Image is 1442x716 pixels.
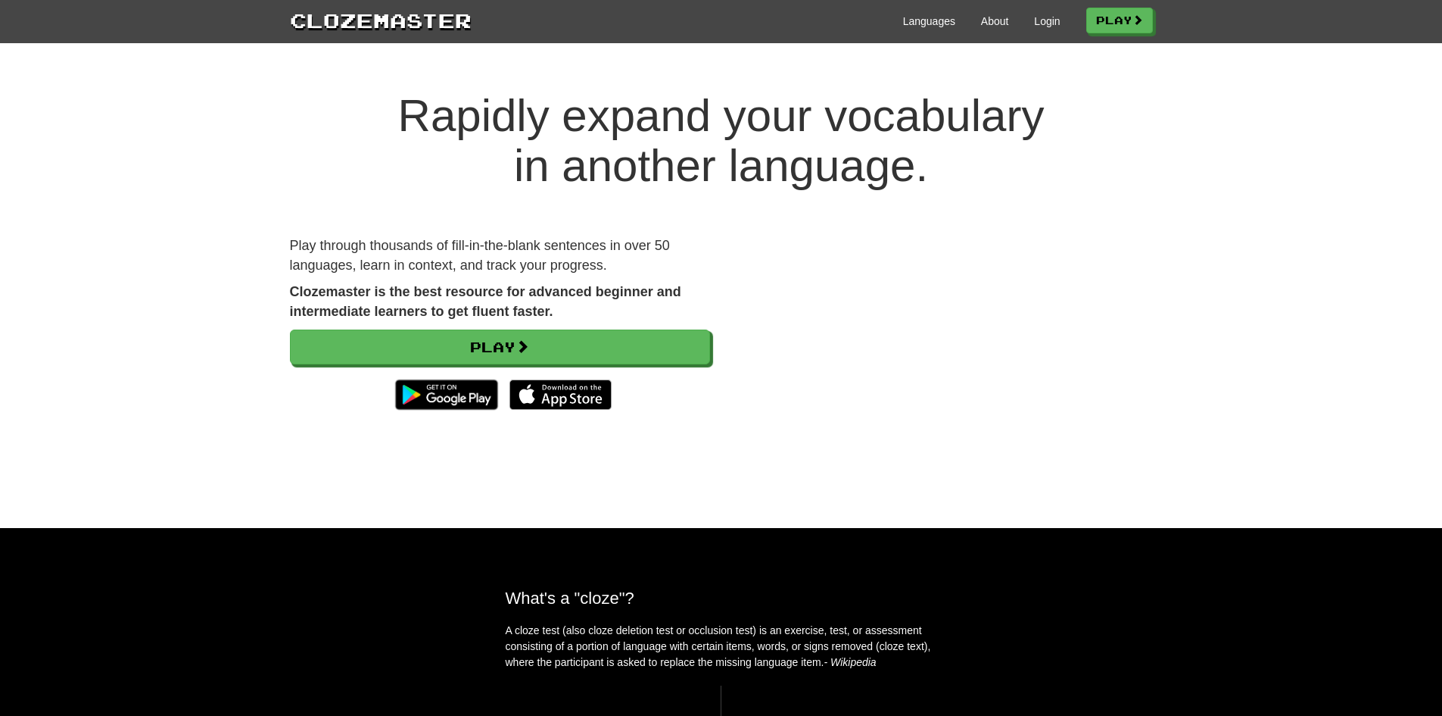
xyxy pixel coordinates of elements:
[509,380,612,410] img: Download_on_the_App_Store_Badge_US-UK_135x40-25178aeef6eb6b83b96f5f2d004eda3bffbb37122de64afbaef7...
[1034,14,1060,29] a: Login
[388,372,505,417] img: Get it on Google Play
[290,330,710,364] a: Play
[903,14,955,29] a: Languages
[290,6,472,34] a: Clozemaster
[506,623,937,671] p: A cloze test (also cloze deletion test or occlusion test) is an exercise, test, or assessment con...
[824,656,877,668] em: - Wikipedia
[290,236,710,275] p: Play through thousands of fill-in-the-blank sentences in over 50 languages, learn in context, and...
[506,589,937,608] h2: What's a "cloze"?
[1086,8,1153,33] a: Play
[290,284,681,319] strong: Clozemaster is the best resource for advanced beginner and intermediate learners to get fluent fa...
[981,14,1009,29] a: About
